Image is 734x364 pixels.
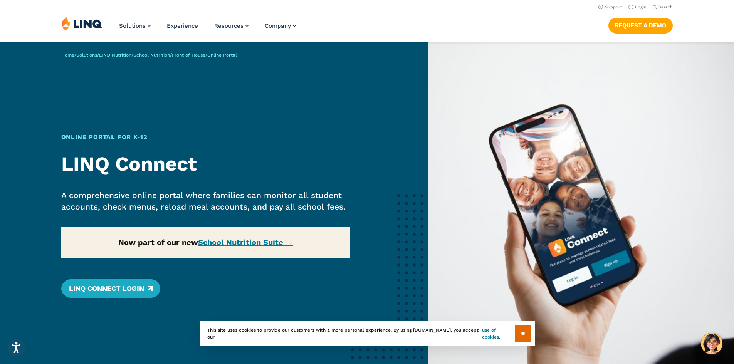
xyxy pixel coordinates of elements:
[61,133,351,142] h1: Online Portal for K‑12
[265,22,291,29] span: Company
[61,190,351,213] p: A comprehensive online portal where families can monitor all student accounts, check menus, reloa...
[608,18,673,33] a: Request a Demo
[198,238,293,247] a: School Nutrition Suite →
[658,5,673,10] span: Search
[200,321,535,346] div: This site uses cookies to provide our customers with a more personal experience. By using [DOMAIN...
[214,22,249,29] a: Resources
[76,52,97,58] a: Solutions
[172,52,205,58] a: Front of House
[214,22,244,29] span: Resources
[701,333,722,354] button: Hello, have a question? Let’s chat.
[598,5,622,10] a: Support
[167,22,198,29] a: Experience
[119,22,146,29] span: Solutions
[608,16,673,33] nav: Button Navigation
[653,4,673,10] button: Open Search Bar
[207,52,237,58] span: Online Portal
[61,52,237,58] span: / / / / /
[99,52,131,58] a: LINQ Nutrition
[118,238,293,247] strong: Now part of our new
[133,52,170,58] a: School Nutrition
[265,22,296,29] a: Company
[119,22,151,29] a: Solutions
[628,5,647,10] a: Login
[61,52,74,58] a: Home
[482,327,515,341] a: use of cookies.
[61,279,160,298] a: LINQ Connect Login
[119,16,296,42] nav: Primary Navigation
[61,16,102,31] img: LINQ | K‑12 Software
[61,152,197,176] strong: LINQ Connect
